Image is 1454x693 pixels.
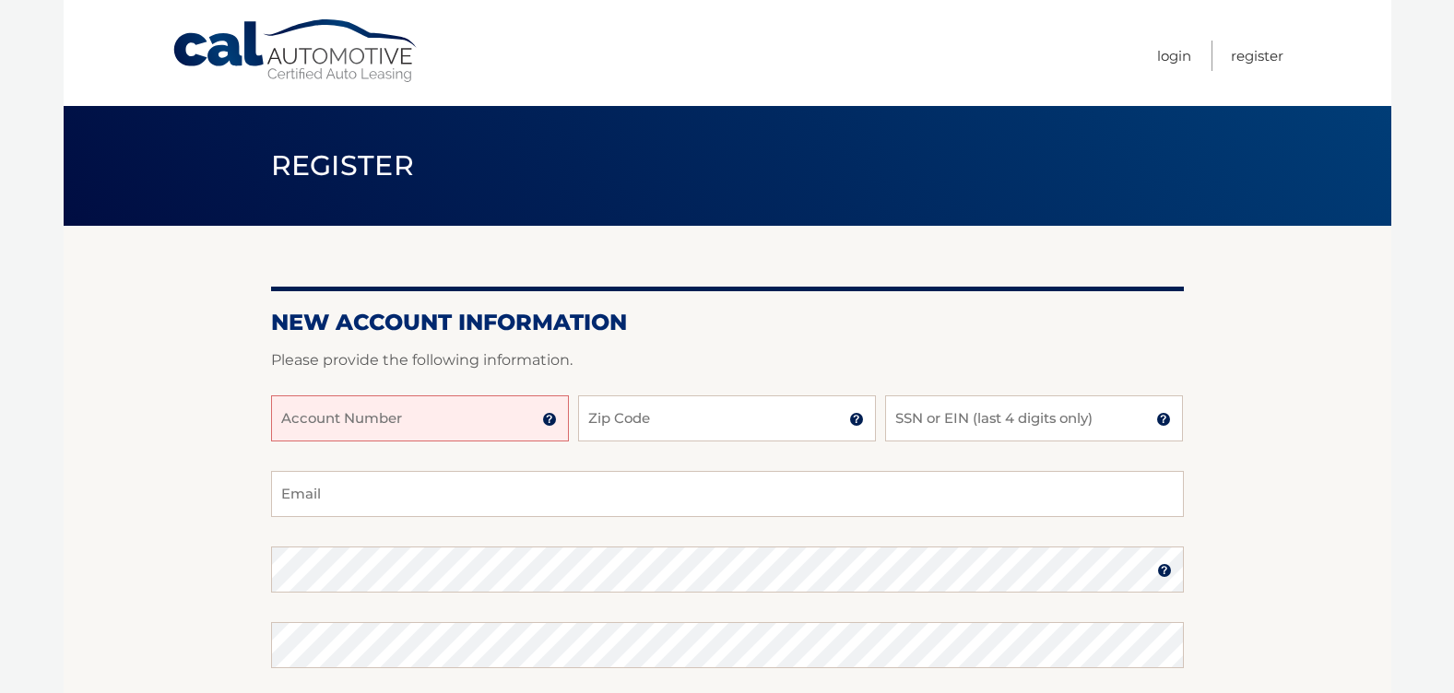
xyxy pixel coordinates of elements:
input: Zip Code [578,395,876,441]
img: tooltip.svg [1156,412,1171,427]
a: Cal Automotive [171,18,420,84]
img: tooltip.svg [542,412,557,427]
a: Register [1231,41,1283,71]
img: tooltip.svg [849,412,864,427]
h2: New Account Information [271,309,1184,336]
a: Login [1157,41,1191,71]
input: Account Number [271,395,569,441]
p: Please provide the following information. [271,347,1184,373]
input: Email [271,471,1184,517]
img: tooltip.svg [1157,563,1172,578]
span: Register [271,148,415,182]
input: SSN or EIN (last 4 digits only) [885,395,1183,441]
